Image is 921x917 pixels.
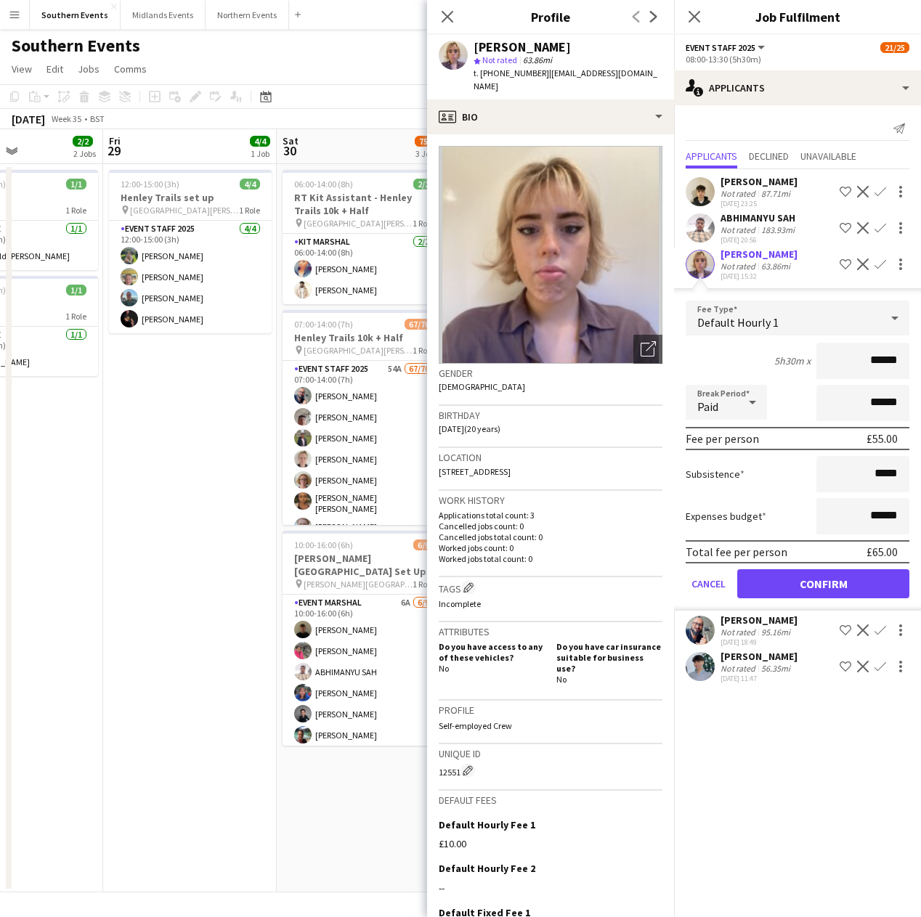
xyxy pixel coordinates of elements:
[405,319,434,330] span: 67/70
[439,531,662,542] p: Cancelled jobs total count: 0
[774,354,811,367] div: 5h30m x
[439,747,662,760] h3: Unique ID
[78,62,100,76] span: Jobs
[283,170,445,304] app-job-card: 06:00-14:00 (8h)2/2RT Kit Assistant - Henley Trails 10k + Half [GEOGRAPHIC_DATA][PERSON_NAME]1 Ro...
[721,663,758,674] div: Not rated
[72,60,105,78] a: Jobs
[721,674,798,683] div: [DATE] 11:47
[294,179,353,189] span: 06:00-14:00 (8h)
[251,148,269,159] div: 1 Job
[686,545,787,559] div: Total fee per person
[439,862,535,875] h3: Default Hourly Fee 2
[240,179,260,189] span: 4/4
[800,151,856,161] span: Unavailable
[674,7,921,26] h3: Job Fulfilment
[283,331,445,344] h3: Henley Trails 10k + Half
[439,598,662,609] p: Incomplete
[686,468,744,481] label: Subsistence
[413,579,434,590] span: 1 Role
[697,399,718,414] span: Paid
[108,60,153,78] a: Comms
[439,367,662,380] h3: Gender
[427,7,674,26] h3: Profile
[721,224,758,235] div: Not rated
[413,345,434,356] span: 1 Role
[686,42,755,53] span: Event Staff 2025
[109,191,272,204] h3: Henley Trails set up
[439,409,662,422] h3: Birthday
[283,134,299,147] span: Sat
[250,136,270,147] span: 4/4
[439,580,662,595] h3: Tags
[721,235,798,245] div: [DATE] 20:56
[880,42,909,53] span: 21/25
[749,151,789,161] span: Declined
[686,569,731,598] button: Cancel
[427,99,674,134] div: Bio
[283,595,445,812] app-card-role: Event Marshal6A6/910:00-16:00 (6h)[PERSON_NAME][PERSON_NAME]ABHIMANYU SAH[PERSON_NAME][PERSON_NAM...
[482,54,517,65] span: Not rated
[30,1,121,29] button: Southern Events
[556,641,662,674] h5: Do you have car insurance suitable for business use?
[439,553,662,564] p: Worked jobs total count: 0
[721,614,798,627] div: [PERSON_NAME]
[737,569,909,598] button: Confirm
[413,539,434,550] span: 6/9
[721,211,798,224] div: ABHIMANYU SAH
[474,41,571,54] div: [PERSON_NAME]
[439,423,500,434] span: [DATE] (20 years)
[520,54,555,65] span: 63.86mi
[439,494,662,507] h3: Work history
[283,310,445,525] div: 07:00-14:00 (7h)67/70Henley Trails 10k + Half [GEOGRAPHIC_DATA][PERSON_NAME]1 RoleEvent Staff 202...
[239,205,260,216] span: 1 Role
[280,142,299,159] span: 30
[721,261,758,272] div: Not rated
[41,60,69,78] a: Edit
[283,191,445,217] h3: RT Kit Assistant - Henley Trails 10k + Half
[283,552,445,578] h3: [PERSON_NAME][GEOGRAPHIC_DATA] Set Up
[109,221,272,333] app-card-role: Event Staff 20254/412:00-15:00 (3h)[PERSON_NAME][PERSON_NAME][PERSON_NAME][PERSON_NAME]
[758,261,793,272] div: 63.86mi
[46,62,63,76] span: Edit
[686,151,737,161] span: Applicants
[12,62,32,76] span: View
[6,60,38,78] a: View
[439,542,662,553] p: Worked jobs count: 0
[439,146,662,364] img: Crew avatar or photo
[439,521,662,531] p: Cancelled jobs count: 0
[867,431,898,446] div: £55.00
[758,663,793,674] div: 56.35mi
[633,335,662,364] div: Open photos pop-in
[556,674,567,685] span: No
[721,650,798,663] div: [PERSON_NAME]
[758,627,793,637] div: 95.16mi
[206,1,289,29] button: Northern Events
[283,531,445,746] app-job-card: 10:00-16:00 (6h)6/9[PERSON_NAME][GEOGRAPHIC_DATA] Set Up [PERSON_NAME][GEOGRAPHIC_DATA] Tri Set U...
[114,62,147,76] span: Comms
[439,818,535,831] h3: Default Hourly Fee 1
[283,234,445,304] app-card-role: Kit Marshal2/206:00-14:00 (8h)[PERSON_NAME][PERSON_NAME]
[758,224,798,235] div: 183.93mi
[439,720,662,731] p: Self-employed Crew
[66,179,86,189] span: 1/1
[721,188,758,199] div: Not rated
[130,205,239,216] span: [GEOGRAPHIC_DATA][PERSON_NAME]
[686,42,767,53] button: Event Staff 2025
[65,311,86,322] span: 1 Role
[107,142,121,159] span: 29
[65,205,86,216] span: 1 Role
[109,134,121,147] span: Fri
[439,451,662,464] h3: Location
[73,148,96,159] div: 2 Jobs
[439,510,662,521] p: Applications total count: 3
[697,315,779,330] span: Default Hourly 1
[304,345,413,356] span: [GEOGRAPHIC_DATA][PERSON_NAME]
[90,113,105,124] div: BST
[721,199,798,208] div: [DATE] 23:25
[686,510,766,523] label: Expenses budget
[109,170,272,333] app-job-card: 12:00-15:00 (3h)4/4Henley Trails set up [GEOGRAPHIC_DATA][PERSON_NAME]1 RoleEvent Staff 20254/412...
[674,70,921,105] div: Applicants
